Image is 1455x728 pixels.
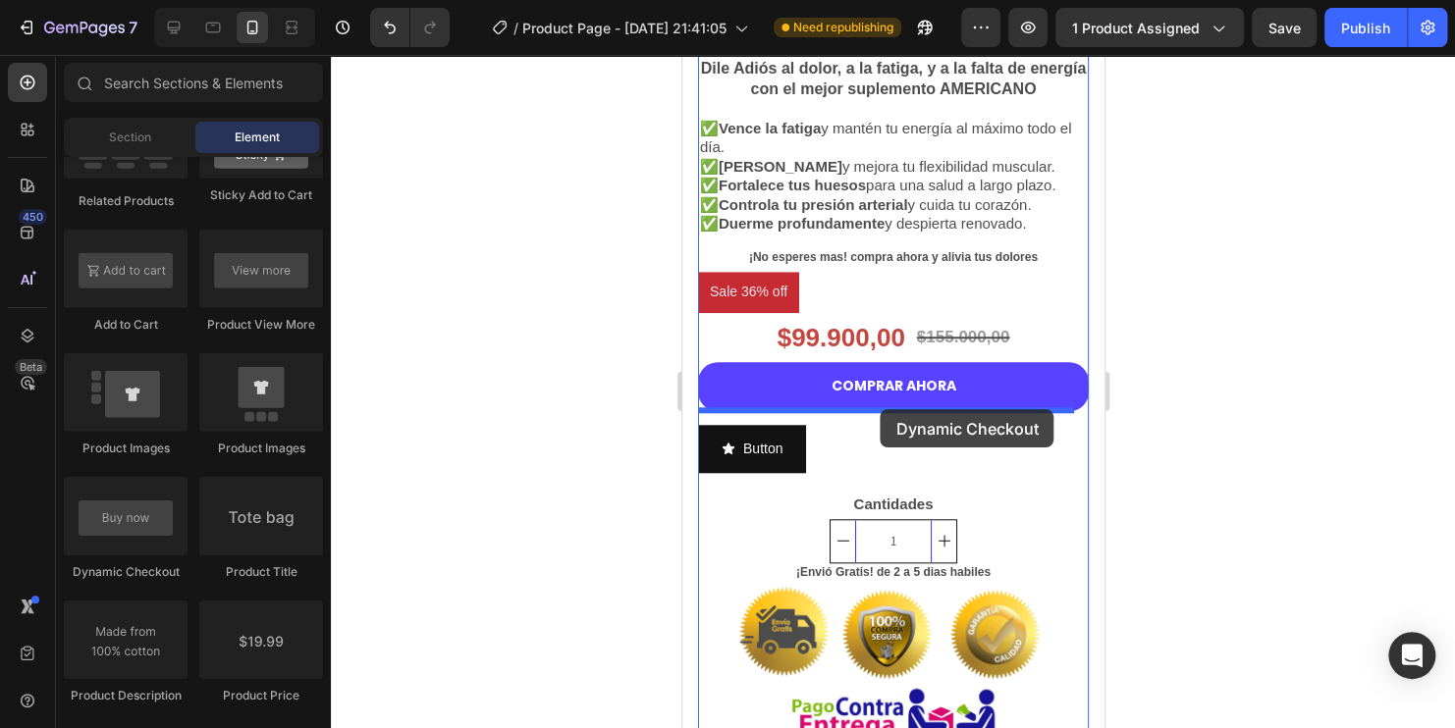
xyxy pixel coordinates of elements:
[8,8,146,47] button: 7
[64,687,188,704] div: Product Description
[235,129,280,146] span: Element
[64,192,188,210] div: Related Products
[199,563,323,581] div: Product Title
[522,18,727,38] span: Product Page - [DATE] 21:41:05
[1072,18,1200,38] span: 1 product assigned
[370,8,450,47] div: Undo/Redo
[64,316,188,334] div: Add to Cart
[513,18,518,38] span: /
[682,55,1105,728] iframe: Design area
[15,359,47,375] div: Beta
[1055,8,1244,47] button: 1 product assigned
[199,687,323,704] div: Product Price
[199,316,323,334] div: Product View More
[64,63,323,102] input: Search Sections & Elements
[19,209,47,225] div: 450
[109,129,151,146] span: Section
[1341,18,1390,38] div: Publish
[1324,8,1407,47] button: Publish
[199,440,323,457] div: Product Images
[199,186,323,204] div: Sticky Add to Cart
[129,16,137,39] p: 7
[1388,632,1435,679] div: Open Intercom Messenger
[1268,20,1301,36] span: Save
[1252,8,1317,47] button: Save
[793,19,893,36] span: Need republishing
[64,440,188,457] div: Product Images
[64,563,188,581] div: Dynamic Checkout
